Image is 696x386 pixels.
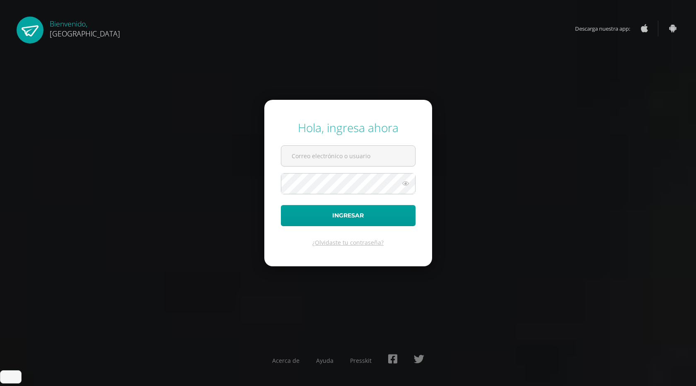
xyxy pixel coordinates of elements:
a: Acerca de [272,357,300,364]
div: Bienvenido, [50,17,120,39]
span: [GEOGRAPHIC_DATA] [50,29,120,39]
span: Descarga nuestra app: [575,21,638,36]
a: ¿Olvidaste tu contraseña? [312,239,384,246]
div: Hola, ingresa ahora [281,120,416,135]
a: Ayuda [316,357,333,364]
input: Correo electrónico o usuario [281,146,415,166]
button: Ingresar [281,205,416,226]
a: Presskit [350,357,372,364]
